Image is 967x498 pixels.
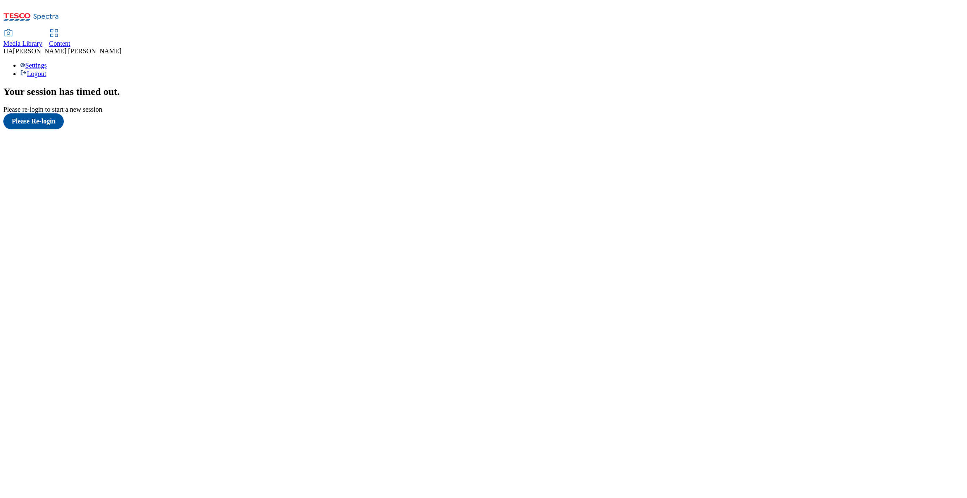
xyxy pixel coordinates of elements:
[3,40,42,47] span: Media Library
[20,70,46,77] a: Logout
[118,86,120,97] span: .
[3,113,964,129] a: Please Re-login
[13,47,121,55] span: [PERSON_NAME] [PERSON_NAME]
[3,30,42,47] a: Media Library
[49,30,71,47] a: Content
[3,86,964,97] h2: Your session has timed out
[3,47,13,55] span: HA
[3,106,964,113] div: Please re-login to start a new session
[20,62,47,69] a: Settings
[3,113,64,129] button: Please Re-login
[49,40,71,47] span: Content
